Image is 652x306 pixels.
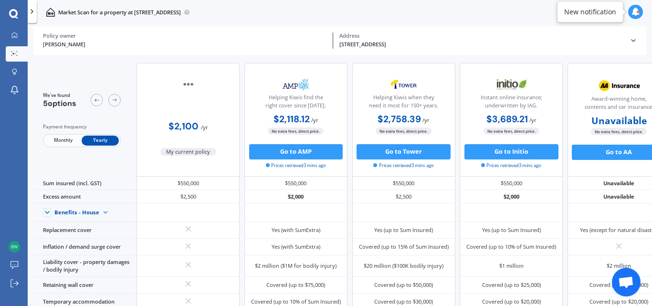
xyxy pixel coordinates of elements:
div: Covered (up to 15% of Sum Insured) [359,243,449,251]
span: 5 options [43,98,76,108]
img: Benefit content down [99,206,112,219]
b: $3,689.21 [486,113,528,125]
img: AA.webp [594,76,644,95]
span: Prices retrieved 3 mins ago [266,162,326,169]
div: Covered (up to $20,000) [482,298,541,306]
div: [PERSON_NAME] [43,41,327,49]
span: Monthly [44,136,82,146]
div: Excess amount [33,190,137,203]
div: $550,000 [244,177,347,190]
div: Liability cover - property damages / bodily injury [33,255,137,276]
div: Sum insured (incl. GST) [33,177,137,190]
div: Covered (up to $75,000) [266,281,325,289]
span: No extra fees, direct price. [484,127,539,135]
span: / yr [422,116,430,124]
div: Replacement cover [33,222,137,239]
div: Covered (up to $50,000) [589,281,648,289]
div: Payment frequency [43,123,121,131]
span: No extra fees, direct price. [268,127,324,135]
div: Instant online insurance; underwritten by IAG. [466,94,556,113]
div: $2 million ($1M for bodily injury) [255,262,337,270]
p: Market Scan for a property at [STREET_ADDRESS] [58,9,181,16]
b: $2,758.39 [378,113,421,125]
div: [STREET_ADDRESS] [339,41,623,49]
div: Covered (up to $30,000) [374,298,433,306]
span: No extra fees, direct price. [376,127,431,135]
img: other-insurer.png [163,75,214,94]
span: / yr [201,124,208,131]
div: Covered (up to $25,000) [482,281,541,289]
span: We've found [43,92,76,99]
div: Helping Kiwis find the right cover since [DATE]. [251,94,341,113]
div: Address [339,32,623,39]
span: My current policy [160,148,217,156]
div: $20 million ($100K bodily injury) [364,262,443,270]
b: $2,100 [168,120,199,132]
div: $2 million [607,262,631,270]
span: Prices retrieved 3 mins ago [373,162,433,169]
span: Yearly [82,136,119,146]
div: Covered (up to 10% of Sum Insured) [251,298,341,306]
div: Covered (up to $50,000) [374,281,433,289]
div: Covered (up to $20,000) [589,298,648,306]
div: New notification [564,7,616,17]
div: Policy owner [43,32,327,39]
div: $2,000 [244,190,347,203]
div: $550,000 [460,177,563,190]
div: $550,000 [137,177,240,190]
a: Open chat [612,268,641,296]
div: Inflation / demand surge cover [33,239,137,255]
div: Yes (with SumExtra) [272,243,320,251]
div: Retaining wall cover [33,277,137,294]
span: / yr [529,116,536,124]
div: $2,500 [352,190,455,203]
img: home-and-contents.b802091223b8502ef2dd.svg [46,8,55,17]
img: Tower.webp [379,75,429,94]
button: Go to Initio [464,144,558,159]
div: Helping Kiwis when they need it most for 150+ years. [358,94,448,113]
b: Unavailable [591,117,647,125]
div: Yes (up to Sum Insured) [482,226,541,234]
span: Prices retrieved 3 mins ago [481,162,541,169]
button: Go to AMP [249,144,343,159]
div: $1 million [499,262,524,270]
div: Yes (with SumExtra) [272,226,320,234]
img: Initio.webp [486,75,536,94]
div: Benefits - House [54,209,99,216]
div: Covered (up to 10% of Sum Insured) [466,243,556,251]
button: Go to Tower [357,144,451,159]
span: / yr [311,116,318,124]
div: $550,000 [352,177,455,190]
span: No extra fees, direct price. [591,128,647,135]
b: $2,118.12 [273,113,310,125]
img: c040273df865e13cbd4390a6bfa771dc [9,241,20,253]
div: Yes (up to Sum Insured) [374,226,433,234]
div: $2,000 [460,190,563,203]
img: AMP.webp [271,75,321,94]
div: $2,500 [137,190,240,203]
